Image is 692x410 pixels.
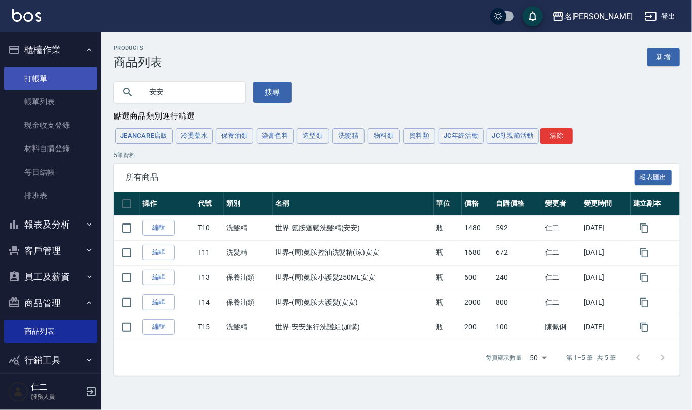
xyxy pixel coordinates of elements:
[114,111,680,122] div: 點選商品類別進行篩選
[493,290,542,315] td: 800
[434,192,462,216] th: 單位
[224,192,273,216] th: 類別
[4,347,97,374] button: 行銷工具
[224,315,273,340] td: 洗髮精
[31,382,83,392] h5: 仁二
[195,192,224,216] th: 代號
[195,315,224,340] td: T15
[224,240,273,265] td: 洗髮精
[462,215,493,240] td: 1480
[126,172,635,182] span: 所有商品
[542,315,581,340] td: 陳佩俐
[647,48,680,66] a: 新增
[273,265,433,290] td: 世界-(周)氨胺小護髮250ML安安
[297,128,329,144] button: 造型類
[581,215,631,240] td: [DATE]
[631,192,680,216] th: 建立副本
[257,128,294,144] button: 染膏色料
[542,192,581,216] th: 變更者
[114,55,162,69] h3: 商品列表
[462,192,493,216] th: 價格
[195,290,224,315] td: T14
[434,240,462,265] td: 瓶
[115,128,173,144] button: JeanCare店販
[195,215,224,240] td: T10
[487,128,539,144] button: JC母親節活動
[493,192,542,216] th: 自購價格
[140,192,195,216] th: 操作
[4,67,97,90] a: 打帳單
[523,6,543,26] button: save
[462,315,493,340] td: 200
[224,215,273,240] td: 洗髮精
[540,128,573,144] button: 清除
[142,270,175,285] a: 編輯
[635,170,672,185] button: 報表匯出
[434,315,462,340] td: 瓶
[273,315,433,340] td: 世界-安安旅行洗護組(加購)
[4,184,97,207] a: 排班表
[493,215,542,240] td: 592
[4,290,97,316] button: 商品管理
[195,265,224,290] td: T13
[8,382,28,402] img: Person
[114,45,162,51] h2: Products
[4,161,97,184] a: 每日結帳
[493,240,542,265] td: 672
[4,137,97,160] a: 材料自購登錄
[635,172,672,182] a: 報表匯出
[434,290,462,315] td: 瓶
[542,265,581,290] td: 仁二
[581,315,631,340] td: [DATE]
[142,245,175,260] a: 編輯
[434,265,462,290] td: 瓶
[273,215,433,240] td: 世界-氨胺蓬鬆洗髮精(安安)
[462,240,493,265] td: 1680
[224,290,273,315] td: 保養油類
[542,240,581,265] td: 仁二
[176,128,213,144] button: 冷燙藥水
[142,79,237,106] input: 搜尋關鍵字
[224,265,273,290] td: 保養油類
[641,7,680,26] button: 登出
[581,192,631,216] th: 變更時間
[31,392,83,401] p: 服務人員
[4,36,97,63] button: 櫃檯作業
[142,319,175,335] a: 編輯
[4,211,97,238] button: 報表及分析
[567,353,616,362] p: 第 1–5 筆 共 5 筆
[434,215,462,240] td: 瓶
[4,114,97,137] a: 現金收支登錄
[12,9,41,22] img: Logo
[114,151,680,160] p: 5 筆資料
[542,215,581,240] td: 仁二
[526,344,551,371] div: 50
[142,294,175,310] a: 編輯
[548,6,637,27] button: 名[PERSON_NAME]
[581,240,631,265] td: [DATE]
[273,290,433,315] td: 世界-(周)氨胺大護髮(安安)
[564,10,633,23] div: 名[PERSON_NAME]
[493,315,542,340] td: 100
[216,128,253,144] button: 保養油類
[4,320,97,343] a: 商品列表
[332,128,365,144] button: 洗髮精
[195,240,224,265] td: T11
[462,265,493,290] td: 600
[581,265,631,290] td: [DATE]
[581,290,631,315] td: [DATE]
[4,264,97,290] button: 員工及薪資
[403,128,435,144] button: 資料類
[4,238,97,264] button: 客戶管理
[253,82,292,103] button: 搜尋
[439,128,484,144] button: JC年終活動
[486,353,522,362] p: 每頁顯示數量
[542,290,581,315] td: 仁二
[273,240,433,265] td: 世界-(周)氨胺控油洗髮精(涼)安安
[493,265,542,290] td: 240
[368,128,400,144] button: 物料類
[142,220,175,236] a: 編輯
[462,290,493,315] td: 2000
[273,192,433,216] th: 名稱
[4,90,97,114] a: 帳單列表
